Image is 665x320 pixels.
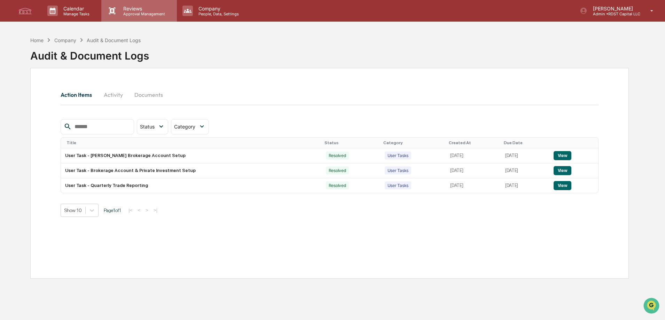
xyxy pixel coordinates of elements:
[7,15,127,26] p: How can we help?
[135,207,142,213] button: <
[449,140,498,145] div: Created At
[554,153,571,158] a: View
[30,44,149,62] div: Audit & Document Logs
[643,297,662,316] iframe: Open customer support
[61,86,598,103] div: secondary tabs example
[118,55,127,64] button: Start new chat
[501,163,549,178] td: [DATE]
[446,148,501,163] td: [DATE]
[446,163,501,178] td: [DATE]
[151,207,159,213] button: >|
[385,151,412,159] div: User Tasks
[501,148,549,163] td: [DATE]
[385,181,412,189] div: User Tasks
[69,118,84,123] span: Pylon
[7,53,19,66] img: 1746055101610-c473b297-6a78-478c-a979-82029cc54cd1
[126,207,134,213] button: |<
[193,6,242,11] p: Company
[48,85,89,97] a: 🗄️Attestations
[24,60,88,66] div: We're available if you need us!
[58,11,93,16] p: Manage Tasks
[24,53,114,60] div: Start new chat
[326,181,349,189] div: Resolved
[118,11,169,16] p: Approval Management
[57,88,86,95] span: Attestations
[324,140,378,145] div: Status
[554,183,571,188] a: View
[50,88,56,94] div: 🗄️
[49,118,84,123] a: Powered byPylon
[61,163,321,178] td: User Task - Brokerage Account & Private Investment Setup
[554,168,571,173] a: View
[554,181,571,190] button: View
[14,88,45,95] span: Preclearance
[4,98,47,111] a: 🔎Data Lookup
[385,166,412,174] div: User Tasks
[58,6,93,11] p: Calendar
[140,124,155,130] span: Status
[104,208,121,213] span: Page 1 of 1
[61,86,97,103] button: Action Items
[326,166,349,174] div: Resolved
[193,11,242,16] p: People, Data, Settings
[61,148,321,163] td: User Task - [PERSON_NAME] Brokerage Account Setup
[587,11,640,16] p: Admin • RDST Capital LLC
[554,151,571,160] button: View
[501,178,549,193] td: [DATE]
[14,101,44,108] span: Data Lookup
[587,6,640,11] p: [PERSON_NAME]
[174,124,195,130] span: Category
[30,37,44,43] div: Home
[4,85,48,97] a: 🖐️Preclearance
[143,207,150,213] button: >
[87,37,141,43] div: Audit & Document Logs
[504,140,547,145] div: Due Date
[66,140,319,145] div: Title
[17,6,33,16] img: logo
[118,6,169,11] p: Reviews
[129,86,169,103] button: Documents
[383,140,444,145] div: Category
[54,37,76,43] div: Company
[61,178,321,193] td: User Task - Quarterly Trade Reporting
[97,86,129,103] button: Activity
[7,88,13,94] div: 🖐️
[446,178,501,193] td: [DATE]
[326,151,349,159] div: Resolved
[7,102,13,107] div: 🔎
[554,166,571,175] button: View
